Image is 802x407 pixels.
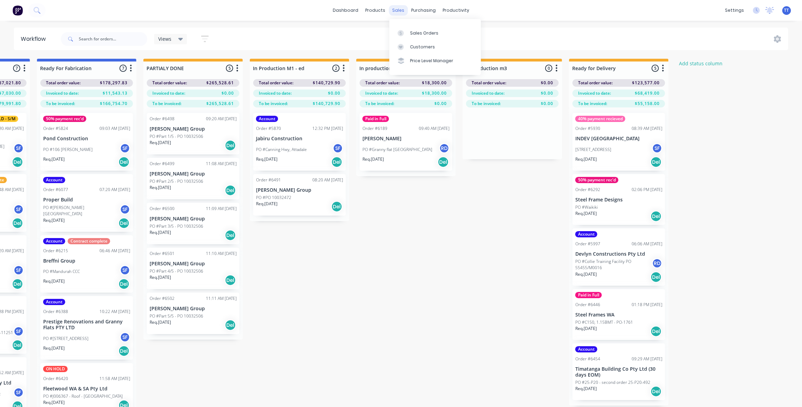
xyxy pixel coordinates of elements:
span: $140,729.90 [313,101,340,107]
p: Req. [DATE] [43,278,65,284]
p: [PERSON_NAME] Group [150,126,237,132]
div: 02:06 PM [DATE] [632,187,662,193]
div: SF [120,265,130,275]
p: PO #25-P20 - second order 25-P20-492 [575,379,650,386]
div: 07:20 AM [DATE] [100,187,130,193]
span: Invoiced to date: [365,90,398,96]
p: Req. [DATE] [150,274,171,281]
p: Req. [DATE] [43,217,65,224]
div: 09:03 AM [DATE] [100,125,130,132]
div: Contract complete [68,238,110,244]
div: 11:10 AM [DATE] [206,250,237,257]
p: Devlyn Constructions Pty Ltd [575,251,662,257]
span: $265,528.61 [206,101,234,107]
span: Invoiced to date: [152,90,185,96]
p: PO #Part 2/5 - PO 10032506 [150,178,203,184]
div: Account [575,231,597,237]
div: Del [225,140,236,151]
div: Account [43,299,65,305]
div: Order #6498 [150,116,174,122]
div: settings [721,5,747,16]
div: RD [652,258,662,268]
div: Del [331,201,342,212]
div: 11:08 AM [DATE] [206,161,237,167]
p: Req. [DATE] [150,229,171,236]
div: RD [439,143,450,153]
p: PO #Part 4/5 - PO 10032506 [150,268,203,274]
span: $123,577.00 [632,80,660,86]
p: [PERSON_NAME] Group [150,216,237,222]
p: PO #J006367 - Roof - [GEOGRAPHIC_DATA] [43,393,123,399]
div: AccountOrder #638810:22 AM [DATE]Prestige Renovations and Granny Flats PTY LTDPO #[STREET_ADDRESS... [40,296,133,360]
div: productivity [439,5,473,16]
div: Order #649809:20 AM [DATE][PERSON_NAME] GroupPO #Part 1/5 - PO 10032506Req.[DATE]Del [147,113,239,154]
div: SF [13,326,24,337]
div: Order #6420 [43,376,68,382]
p: Jabiru Construction [256,136,343,142]
div: Order #5870 [256,125,281,132]
div: Order #6446 [575,302,600,308]
div: Order #6491 [256,177,281,183]
span: Total order value: [152,80,187,86]
span: Invoiced to date: [46,90,79,96]
p: Req. [DATE] [256,201,277,207]
span: $11,543.13 [103,90,128,96]
div: AccountOrder #607707:20 AM [DATE]Proper BuildPO #[PERSON_NAME][GEOGRAPHIC_DATA]SFReq.[DATE]Del [40,174,133,232]
div: 09:20 AM [DATE] [206,116,237,122]
span: $178,297.83 [100,80,128,86]
div: 06:06 AM [DATE] [632,241,662,247]
p: PO #Part 5/5 - PO 10032506 [150,313,203,319]
div: Del [12,218,23,229]
div: purchasing [408,5,439,16]
div: Del [225,275,236,286]
div: 10:22 AM [DATE] [100,309,130,315]
p: Breffni Group [43,258,130,264]
div: products [362,5,389,16]
div: SF [13,204,24,215]
div: SF [120,143,130,153]
div: Order #6454 [575,356,600,362]
span: To be invoiced: [365,101,394,107]
div: Del [119,218,130,229]
span: To be invoiced: [152,101,181,107]
span: $166,754.70 [100,101,128,107]
span: Invoiced to date: [578,90,611,96]
div: 09:29 AM [DATE] [632,356,662,362]
div: 09:40 AM [DATE] [419,125,450,132]
span: $55,158.00 [635,101,660,107]
div: Del [651,326,662,337]
div: AccountOrder #599706:06 AM [DATE]Devlyn Constructions Pty LtdPO #Collie Training Facility PO 5545... [573,228,665,286]
p: [PERSON_NAME] [362,136,450,142]
p: PO #Mandurah CCC [43,268,80,275]
span: Invoiced to date: [472,90,504,96]
div: 11:09 AM [DATE] [206,206,237,212]
p: Req. [DATE] [362,156,384,162]
p: Fleetwood WA & SA Pty Ltd [43,386,130,392]
p: [PERSON_NAME] Group [150,306,237,312]
div: Del [119,157,130,168]
p: PO #PO 10032472 [256,195,291,201]
span: $0.00 [221,90,234,96]
p: PO #Granny flat [GEOGRAPHIC_DATA] [362,146,432,153]
span: To be invoiced: [472,101,501,107]
p: PO #Part 1/5 - PO 10032506 [150,133,203,140]
p: PO #C150, 1.15BMT - PO-1761 [575,319,633,325]
p: PO #Part 3/5 - PO 10032506 [150,223,203,229]
span: $140,729.90 [313,80,340,86]
div: SF [120,332,130,342]
p: Req. [DATE] [43,345,65,351]
div: 06:46 AM [DATE] [100,248,130,254]
div: SF [13,143,24,153]
div: Del [225,320,236,331]
div: Order #6502 [150,295,174,302]
div: Paid in FullOrder #644601:18 PM [DATE]Steel Frames WAPO #C150, 1.15BMT - PO-1761Req.[DATE]Del [573,289,665,340]
p: Pond Construction [43,136,130,142]
div: 40% payment recievedOrder #593008:39 AM [DATE]INDEV [GEOGRAPHIC_DATA][STREET_ADDRESS]SFReq.[DATE]Del [573,113,665,171]
span: $0.00 [541,90,553,96]
p: Req. [DATE] [575,210,597,217]
span: To be invoiced: [259,101,288,107]
div: Account [43,177,65,183]
div: Order #6189 [362,125,387,132]
p: Req. [DATE] [575,271,597,277]
span: $265,528.61 [206,80,234,86]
